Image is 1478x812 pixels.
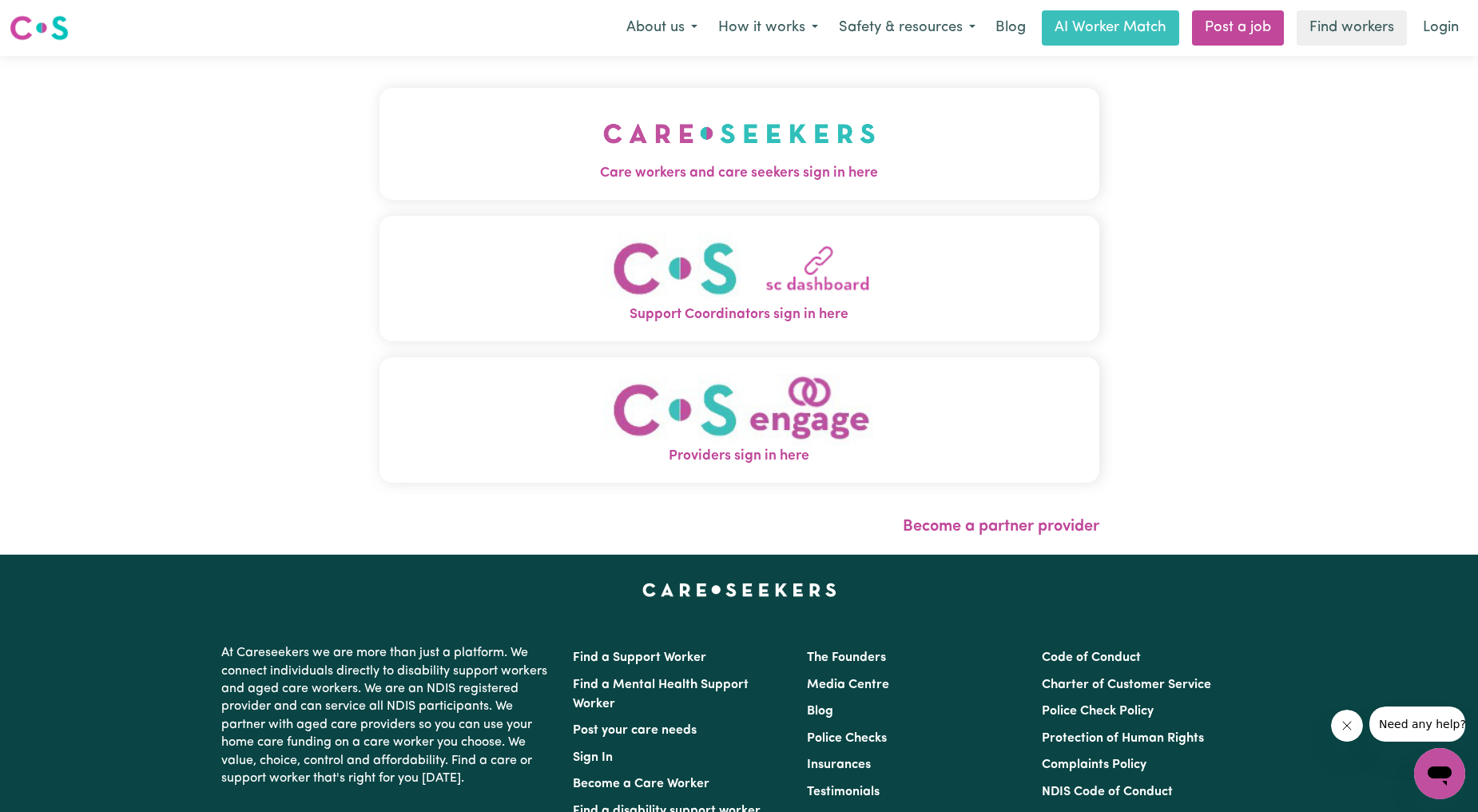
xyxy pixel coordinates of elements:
[807,679,889,691] a: Media Centre
[573,778,709,790] a: Become a Care Worker
[1192,10,1284,46] a: Post a job
[573,679,749,710] a: Find a Mental Health Support Worker
[573,751,613,764] a: Sign In
[1042,758,1146,771] a: Complaints Policy
[1413,10,1468,46] a: Login
[1331,710,1363,742] iframe: Close message
[10,14,69,42] img: Careseekers logo
[10,10,69,46] a: Careseekers logo
[708,11,828,45] button: How it works
[1042,705,1154,718] a: Police Check Policy
[807,758,871,771] a: Insurances
[1414,748,1465,799] iframe: Button to launch messaging window
[1042,732,1204,745] a: Protection of Human Rights
[903,519,1099,535] a: Become a partner provider
[1369,707,1465,742] iframe: Message from company
[379,446,1099,467] span: Providers sign in here
[379,357,1099,483] button: Providers sign in here
[573,724,697,737] a: Post your care needs
[642,583,836,596] a: Careseekers home page
[379,163,1099,184] span: Care workers and care seekers sign in here
[807,651,886,664] a: The Founders
[1042,651,1141,664] a: Code of Conduct
[10,11,97,24] span: Need any help?
[828,11,986,45] button: Safety & resources
[1042,786,1173,798] a: NDIS Code of Conduct
[616,11,708,45] button: About us
[379,88,1099,200] button: Care workers and care seekers sign in here
[807,786,880,798] a: Testimonials
[1042,679,1211,691] a: Charter of Customer Service
[807,732,887,745] a: Police Checks
[807,705,833,718] a: Blog
[986,10,1035,46] a: Blog
[573,651,706,664] a: Find a Support Worker
[1297,10,1407,46] a: Find workers
[221,638,554,794] p: At Careseekers we are more than just a platform. We connect individuals directly to disability su...
[379,304,1099,325] span: Support Coordinators sign in here
[379,216,1099,341] button: Support Coordinators sign in here
[1042,10,1179,46] a: AI Worker Match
